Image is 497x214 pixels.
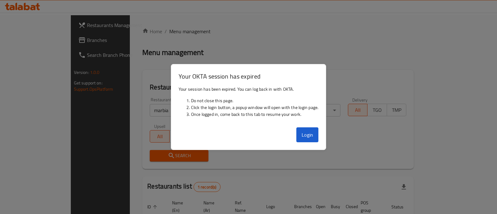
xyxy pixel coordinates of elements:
[171,83,326,125] div: Your session has been expired. You can log back in with OKTA.
[296,127,319,142] button: Login
[191,97,319,104] li: Do not close this page.
[179,72,319,81] h3: Your OKTA session has expired
[191,104,319,111] li: Click the login button, a popup window will open with the login page.
[191,111,319,118] li: Once logged in, come back to this tab to resume your work.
